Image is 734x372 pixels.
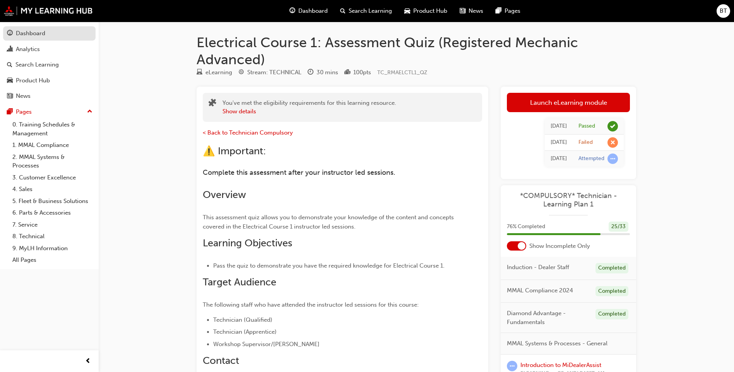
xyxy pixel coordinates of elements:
[505,7,520,15] span: Pages
[213,262,445,269] span: Pass the quiz to demonstrate you have the required knowledge for Electrical Course 1.
[222,99,396,116] div: You've met the eligibility requirements for this learning resource.
[9,139,96,151] a: 1. MMAL Compliance
[377,69,427,76] span: Learning resource code
[87,107,92,117] span: up-icon
[16,29,45,38] div: Dashboard
[209,99,216,108] span: puzzle-icon
[16,76,50,85] div: Product Hub
[4,6,93,16] img: mmal
[16,92,31,101] div: News
[496,6,501,16] span: pages-icon
[578,139,593,146] div: Failed
[205,68,232,77] div: eLearning
[9,151,96,172] a: 2. MMAL Systems & Processes
[7,46,13,53] span: chart-icon
[15,60,59,69] div: Search Learning
[7,61,12,68] span: search-icon
[238,68,301,77] div: Stream
[507,286,573,295] span: MMAL Compliance 2024
[7,77,13,84] span: car-icon
[7,109,13,116] span: pages-icon
[203,355,239,367] span: Contact
[353,68,371,77] div: 100 pts
[308,68,338,77] div: Duration
[3,105,96,119] button: Pages
[344,68,371,77] div: Points
[595,263,628,273] div: Completed
[16,45,40,54] div: Analytics
[520,362,601,369] a: Introduction to MiDealerAssist
[3,89,96,103] a: News
[9,119,96,139] a: 0. Training Schedules & Management
[595,309,628,319] div: Completed
[85,357,91,366] span: prev-icon
[213,328,277,335] span: Technician (Apprentice)
[222,107,256,116] button: Show details
[203,276,276,288] span: Target Audience
[16,108,32,116] div: Pages
[507,191,630,209] a: *COMPULSORY* Technician - Learning Plan 1
[3,73,96,88] a: Product Hub
[7,30,13,37] span: guage-icon
[607,154,618,164] span: learningRecordVerb_ATTEMPT-icon
[469,7,483,15] span: News
[203,129,293,136] a: < Back to Technician Compulsory
[203,145,266,157] span: ⚠️ Important:
[344,69,350,76] span: podium-icon
[595,286,628,297] div: Completed
[203,168,395,177] span: Complete this assessment after your instructor led sessions.
[197,68,232,77] div: Type
[578,123,595,130] div: Passed
[607,121,618,131] span: learningRecordVerb_PASS-icon
[609,222,628,232] div: 25 / 33
[717,4,730,18] button: BT
[238,69,244,76] span: target-icon
[398,3,453,19] a: car-iconProduct Hub
[9,183,96,195] a: 4. Sales
[203,189,246,201] span: Overview
[551,138,567,147] div: Fri Jul 04 2025 15:16:15 GMT+1000 (Australian Eastern Standard Time)
[453,3,489,19] a: news-iconNews
[247,68,301,77] div: Stream: TECHNICAL
[607,137,618,148] span: learningRecordVerb_FAIL-icon
[349,7,392,15] span: Search Learning
[213,341,320,348] span: Workshop Supervisor/[PERSON_NAME]
[203,214,455,230] span: This assessment quiz allows you to demonstrate your knowledge of the content and concepts covered...
[3,58,96,72] a: Search Learning
[289,6,295,16] span: guage-icon
[197,34,636,68] h1: Electrical Course 1: Assessment Quiz (Registered Mechanic Advanced)
[529,242,590,251] span: Show Incomplete Only
[283,3,334,19] a: guage-iconDashboard
[298,7,328,15] span: Dashboard
[489,3,527,19] a: pages-iconPages
[317,68,338,77] div: 30 mins
[413,7,447,15] span: Product Hub
[9,207,96,219] a: 6. Parts & Accessories
[507,93,630,112] a: Launch eLearning module
[551,154,567,163] div: Fri Jul 04 2025 14:59:49 GMT+1000 (Australian Eastern Standard Time)
[308,69,313,76] span: clock-icon
[9,254,96,266] a: All Pages
[197,69,202,76] span: learningResourceType_ELEARNING-icon
[3,26,96,41] a: Dashboard
[507,222,545,231] span: 76 % Completed
[551,122,567,131] div: Fri Jul 04 2025 15:27:42 GMT+1000 (Australian Eastern Standard Time)
[9,172,96,184] a: 3. Customer Excellence
[203,301,419,308] span: The following staff who have attended the instructor led sessions for this course:
[9,195,96,207] a: 5. Fleet & Business Solutions
[578,155,604,162] div: Attempted
[507,263,569,272] span: Induction - Dealer Staff
[9,242,96,254] a: 9. MyLH Information
[3,42,96,56] a: Analytics
[720,7,727,15] span: BT
[460,6,465,16] span: news-icon
[7,93,13,100] span: news-icon
[507,309,589,326] span: Diamond Advantage - Fundamentals
[507,361,517,371] span: learningRecordVerb_ATTEMPT-icon
[507,339,607,348] span: MMAL Systems & Processes - General
[334,3,398,19] a: search-iconSearch Learning
[3,25,96,105] button: DashboardAnalyticsSearch LearningProduct HubNews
